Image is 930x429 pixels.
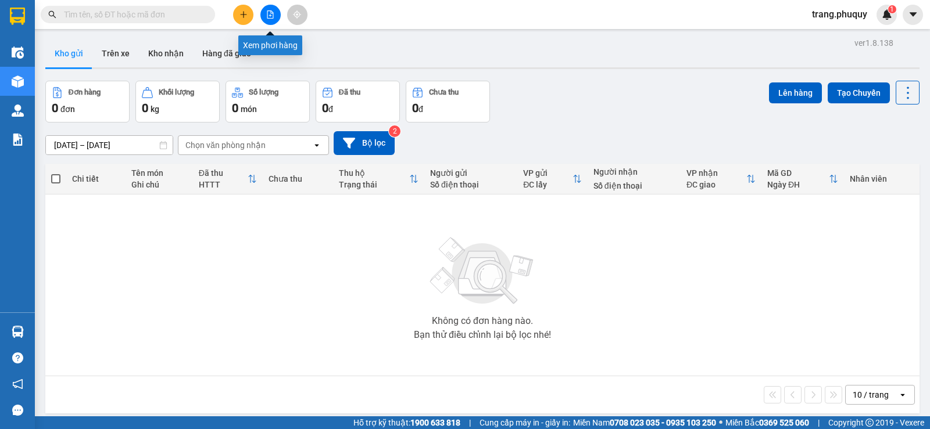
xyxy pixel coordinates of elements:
[850,174,914,183] div: Nhân viên
[424,230,541,312] img: svg+xml;base64,PHN2ZyBjbGFzcz0ibGlzdC1wbHVnX19zdmciIHhtbG5zPSJodHRwOi8vd3d3LnczLm9yZy8yMDAwL3N2Zy...
[406,81,490,122] button: Chưa thu0đ
[333,164,424,194] th: Toggle SortBy
[135,81,220,122] button: Khối lượng0kg
[193,39,260,67] button: Hàng đã giao
[593,181,675,190] div: Số điện thoại
[322,101,328,115] span: 0
[287,5,307,25] button: aim
[719,420,722,425] span: ⚪️
[761,164,844,194] th: Toggle SortBy
[12,46,24,59] img: warehouse-icon
[45,81,130,122] button: Đơn hàng0đơn
[890,5,894,13] span: 1
[353,416,460,429] span: Hỗ trợ kỹ thuật:
[759,418,809,427] strong: 0369 525 060
[419,104,423,114] span: đ
[339,168,409,178] div: Thu hộ
[60,104,75,114] span: đơn
[199,168,248,178] div: Đã thu
[232,101,238,115] span: 0
[908,9,918,20] span: caret-down
[610,418,716,427] strong: 0708 023 035 - 0935 103 250
[131,168,187,178] div: Tên món
[888,5,896,13] sup: 1
[45,39,92,67] button: Kho gửi
[339,88,360,96] div: Đã thu
[131,180,187,189] div: Ghi chú
[573,416,716,429] span: Miền Nam
[523,168,572,178] div: VP gửi
[12,378,23,390] span: notification
[898,390,907,399] svg: open
[469,416,471,429] span: |
[854,37,893,49] div: ver 1.8.138
[865,419,874,427] span: copyright
[414,330,551,340] div: Bạn thử điều chỉnh lại bộ lọc nhé!
[480,416,570,429] span: Cung cấp máy in - giấy in:
[139,39,193,67] button: Kho nhận
[334,131,395,155] button: Bộ lọc
[903,5,923,25] button: caret-down
[69,88,101,96] div: Đơn hàng
[828,82,890,103] button: Tạo Chuyến
[432,316,533,326] div: Không có đơn hàng nào.
[725,416,809,429] span: Miền Bắc
[199,180,248,189] div: HTTT
[239,10,248,19] span: plus
[328,104,333,114] span: đ
[767,168,829,178] div: Mã GD
[681,164,761,194] th: Toggle SortBy
[151,104,159,114] span: kg
[12,75,24,88] img: warehouse-icon
[430,168,512,178] div: Người gửi
[238,35,302,55] div: Xem phơi hàng
[523,180,572,189] div: ĐC lấy
[269,174,327,183] div: Chưa thu
[410,418,460,427] strong: 1900 633 818
[10,8,25,25] img: logo-vxr
[593,167,675,176] div: Người nhận
[686,180,746,189] div: ĐC giao
[72,174,120,183] div: Chi tiết
[12,104,24,117] img: warehouse-icon
[249,88,278,96] div: Số lượng
[882,9,892,20] img: icon-new-feature
[48,10,56,19] span: search
[316,81,400,122] button: Đã thu0đ
[803,7,877,21] span: trang.phuquy
[686,168,746,178] div: VP nhận
[92,39,139,67] button: Trên xe
[193,164,263,194] th: Toggle SortBy
[12,352,23,363] span: question-circle
[46,136,173,154] input: Select a date range.
[266,10,274,19] span: file-add
[12,134,24,146] img: solution-icon
[185,139,266,151] div: Chọn văn phòng nhận
[293,10,301,19] span: aim
[517,164,587,194] th: Toggle SortBy
[412,101,419,115] span: 0
[226,81,310,122] button: Số lượng0món
[142,101,148,115] span: 0
[769,82,822,103] button: Lên hàng
[233,5,253,25] button: plus
[429,88,459,96] div: Chưa thu
[818,416,820,429] span: |
[64,8,201,21] input: Tìm tên, số ĐT hoặc mã đơn
[12,405,23,416] span: message
[312,140,321,150] svg: open
[241,104,257,114] span: món
[767,180,829,189] div: Ngày ĐH
[260,5,281,25] button: file-add
[12,326,24,338] img: warehouse-icon
[159,88,194,96] div: Khối lượng
[339,180,409,189] div: Trạng thái
[389,125,400,137] sup: 2
[430,180,512,189] div: Số điện thoại
[853,389,889,401] div: 10 / trang
[52,101,58,115] span: 0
